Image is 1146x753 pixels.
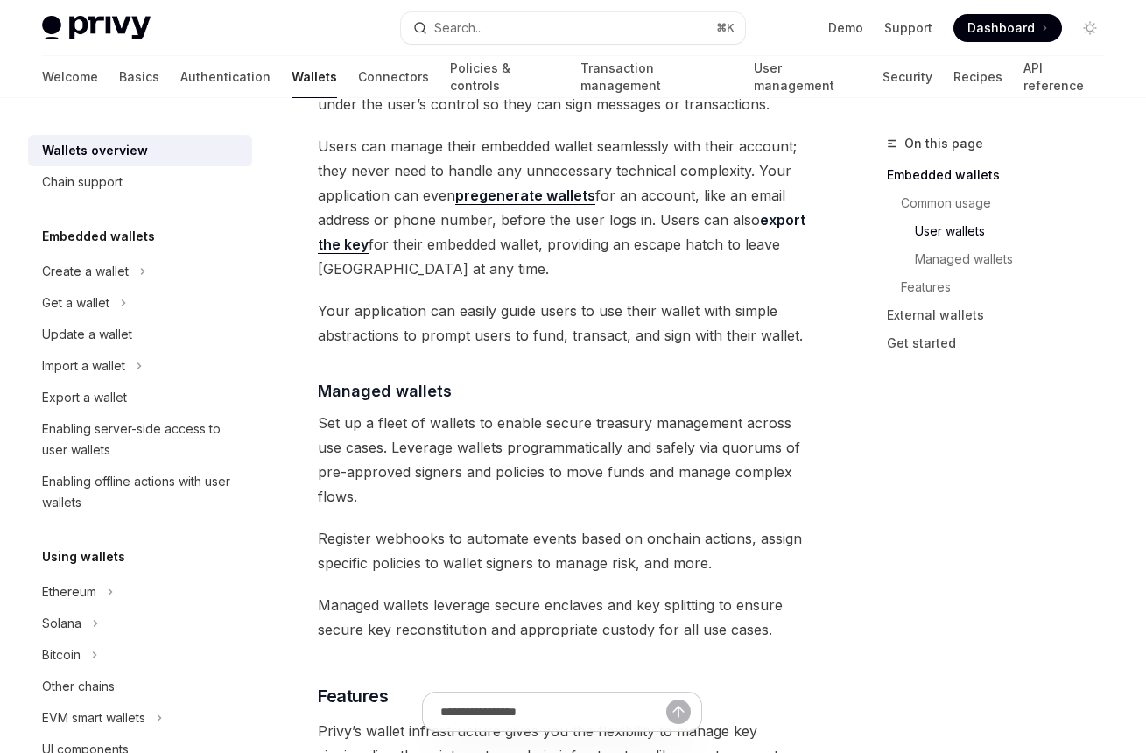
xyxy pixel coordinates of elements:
div: Update a wallet [42,324,132,345]
a: pregenerate wallets [455,186,595,205]
a: External wallets [887,301,1118,329]
button: Toggle Solana section [28,608,252,639]
a: Security [882,56,932,98]
button: Toggle Ethereum section [28,576,252,608]
button: Toggle EVM smart wallets section [28,702,252,734]
a: Chain support [28,166,252,198]
span: Managed wallets leverage secure enclaves and key splitting to ensure secure key reconstitution an... [318,593,806,642]
a: Embedded wallets [887,161,1118,189]
div: Export a wallet [42,387,127,408]
a: Export a wallet [28,382,252,413]
a: Features [887,273,1118,301]
div: Ethereum [42,581,96,602]
a: Enabling offline actions with user wallets [28,466,252,518]
img: light logo [42,16,151,40]
span: Your application can easily guide users to use their wallet with simple abstractions to prompt us... [318,299,806,348]
span: Set up a fleet of wallets to enable secure treasury management across use cases. Leverage wallets... [318,411,806,509]
a: Welcome [42,56,98,98]
a: Authentication [180,56,271,98]
a: Common usage [887,189,1118,217]
span: Users can manage their embedded wallet seamlessly with their account; they never need to handle a... [318,134,806,281]
button: Toggle Get a wallet section [28,287,252,319]
span: Register webhooks to automate events based on onchain actions, assign specific policies to wallet... [318,526,806,575]
a: User management [754,56,861,98]
button: Toggle Create a wallet section [28,256,252,287]
div: Search... [434,18,483,39]
a: Support [884,19,932,37]
div: Wallets overview [42,140,148,161]
a: Enabling server-side access to user wallets [28,413,252,466]
div: EVM smart wallets [42,707,145,728]
button: Toggle dark mode [1076,14,1104,42]
span: On this page [904,133,983,154]
a: Get started [887,329,1118,357]
button: Open search [401,12,746,44]
h5: Embedded wallets [42,226,155,247]
button: Send message [666,700,691,724]
a: Transaction management [580,56,733,98]
div: Enabling server-side access to user wallets [42,419,242,461]
a: Wallets overview [28,135,252,166]
h5: Using wallets [42,546,125,567]
button: Toggle Bitcoin section [28,639,252,671]
div: Other chains [42,676,115,697]
a: Wallets [292,56,337,98]
a: Policies & controls [450,56,559,98]
div: Get a wallet [42,292,109,313]
span: Managed wallets [318,379,452,403]
div: Create a wallet [42,261,129,282]
a: Basics [119,56,159,98]
div: Bitcoin [42,644,81,665]
a: API reference [1023,56,1104,98]
div: Enabling offline actions with user wallets [42,471,242,513]
button: Toggle Import a wallet section [28,350,252,382]
input: Ask a question... [440,693,666,731]
a: Recipes [953,56,1002,98]
a: Managed wallets [887,245,1118,273]
span: Features [318,684,388,708]
a: Other chains [28,671,252,702]
a: Connectors [358,56,429,98]
span: ⌘ K [716,21,735,35]
div: Solana [42,613,81,634]
a: Dashboard [953,14,1062,42]
a: User wallets [887,217,1118,245]
a: Update a wallet [28,319,252,350]
a: Demo [828,19,863,37]
div: Chain support [42,172,123,193]
span: Dashboard [967,19,1035,37]
div: Import a wallet [42,355,125,376]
